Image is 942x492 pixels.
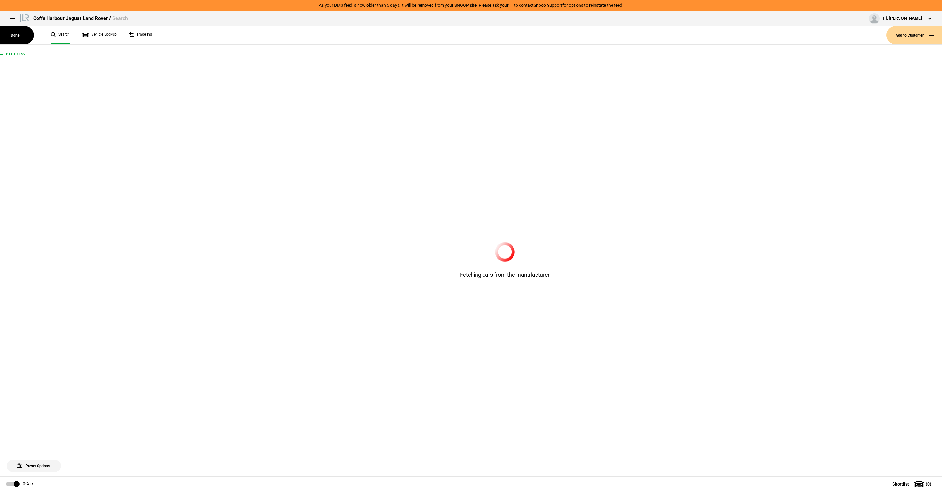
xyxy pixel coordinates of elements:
div: Hi, [PERSON_NAME] [883,15,922,21]
button: Shortlist(0) [883,476,942,492]
img: landrover.png [18,13,30,22]
span: ( 0 ) [926,482,931,486]
span: Search [112,15,128,21]
span: Shortlist [892,482,909,486]
div: Coffs Harbour Jaguar Land Rover / [33,15,128,22]
a: Trade ins [129,26,152,44]
span: Preset Options [18,456,50,468]
a: Snoop Support [534,3,562,8]
a: Search [51,26,70,44]
a: Vehicle Lookup [82,26,117,44]
div: 0 Cars [23,481,34,487]
h1: Filters [6,52,61,56]
div: Fetching cars from the manufacturer [428,242,582,279]
button: Add to Customer [886,26,942,44]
